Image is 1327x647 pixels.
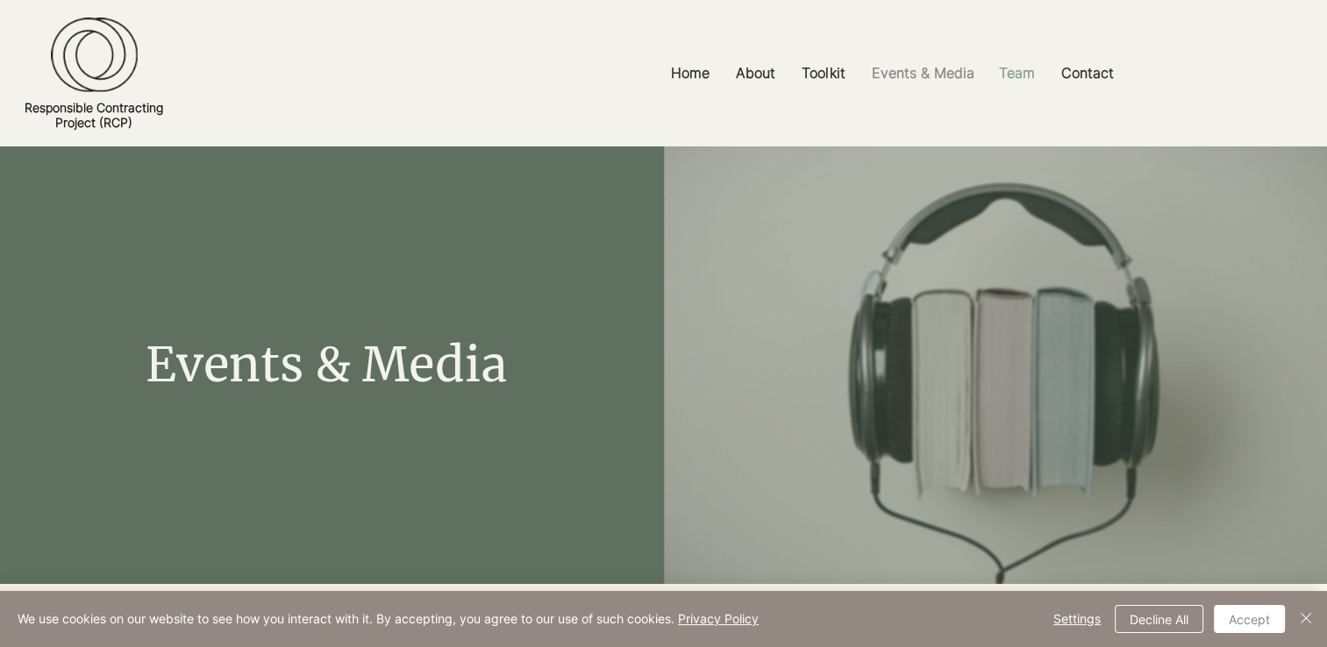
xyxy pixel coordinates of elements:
[1115,605,1203,633] button: Decline All
[1047,53,1126,93] a: Contact
[723,53,788,93] a: About
[1052,53,1122,93] p: Contact
[662,53,718,93] p: Home
[858,53,985,93] a: Events & Media
[458,53,1327,93] nav: Site
[793,53,853,93] p: Toolkit
[1295,605,1316,633] button: Close
[658,53,723,93] a: Home
[25,100,163,130] a: Responsible ContractingProject (RCP)
[1214,605,1285,633] button: Accept
[862,53,982,93] p: Events & Media
[985,53,1047,93] a: Team
[788,53,858,93] a: Toolkit
[727,53,784,93] p: About
[989,53,1043,93] p: Team
[678,611,759,626] a: Privacy Policy
[1053,606,1101,632] span: Settings
[1295,608,1316,629] img: Close
[18,611,759,627] span: We use cookies on our website to see how you interact with it. By accepting, you agree to our use...
[146,335,506,395] span: Events & Media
